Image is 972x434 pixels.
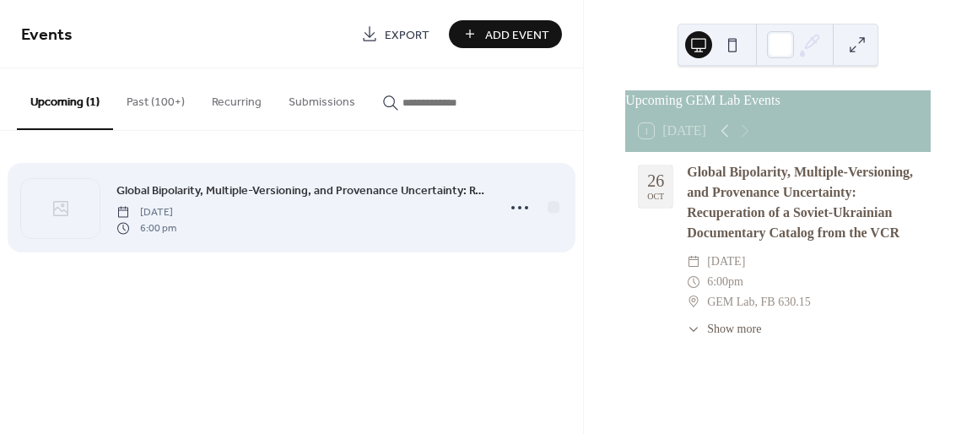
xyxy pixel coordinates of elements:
[707,252,745,272] span: [DATE]
[116,182,486,200] span: Global Bipolarity, Multiple-Versioning, and Provenance Uncertainty: Recuperation of a Soviet-Ukra...
[687,320,761,338] button: ​Show more
[707,320,761,338] span: Show more
[385,26,429,44] span: Export
[687,162,917,243] div: Global Bipolarity, Multiple-Versioning, and Provenance Uncertainty: Recuperation of a Soviet-Ukra...
[707,292,811,312] span: GEM Lab, FB 630.15
[449,20,562,48] button: Add Event
[348,20,442,48] a: Export
[116,181,486,200] a: Global Bipolarity, Multiple-Versioning, and Provenance Uncertainty: Recuperation of a Soviet-Ukra...
[113,68,198,128] button: Past (100+)
[647,172,664,189] div: 26
[116,205,176,220] span: [DATE]
[707,272,743,292] span: 6:00pm
[116,220,176,236] span: 6:00 pm
[687,292,700,312] div: ​
[485,26,549,44] span: Add Event
[17,68,113,130] button: Upcoming (1)
[198,68,275,128] button: Recurring
[625,90,931,111] div: Upcoming GEM Lab Events
[687,252,700,272] div: ​
[647,193,664,201] div: Oct
[21,19,73,52] span: Events
[275,68,369,128] button: Submissions
[687,272,700,292] div: ​
[687,320,700,338] div: ​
